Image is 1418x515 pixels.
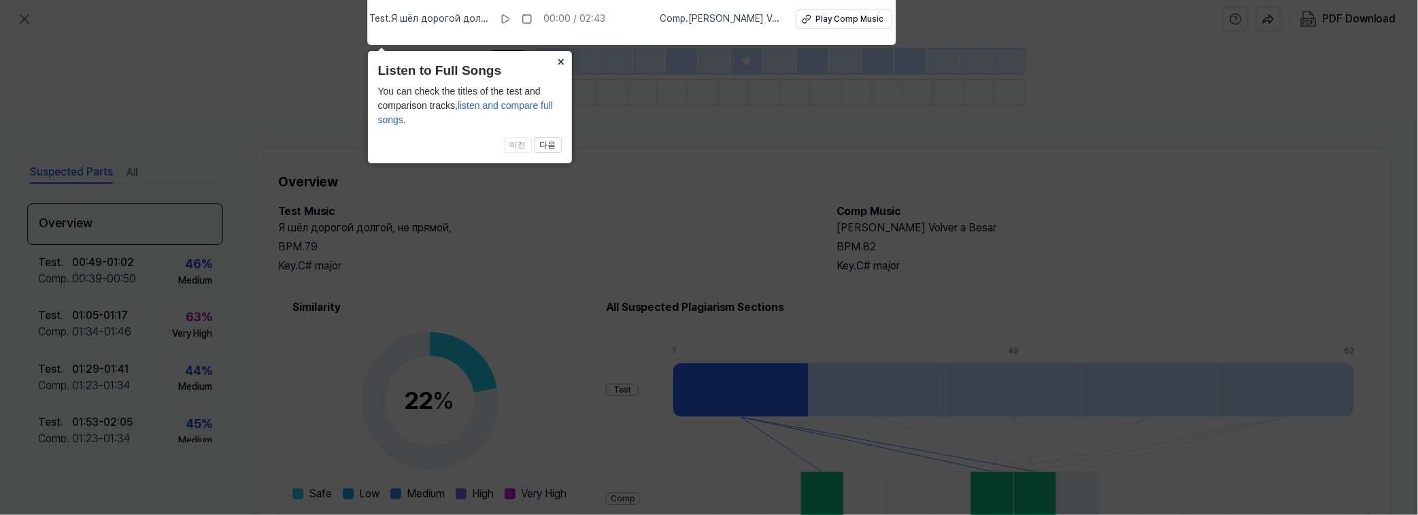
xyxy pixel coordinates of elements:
div: 00:00 / 02:43 [543,12,605,26]
span: Comp . [PERSON_NAME] Volver a Besar [660,12,779,26]
div: You can check the titles of the test and comparison tracks, [378,84,562,127]
span: listen and compare full songs. [378,100,554,125]
button: 다음 [535,137,562,154]
header: Listen to Full Songs [378,61,562,81]
button: Play Comp Music [796,10,892,29]
span: Test . Я шёл дорогой долгой, не прямой, [369,12,489,26]
div: Play Comp Music [815,14,883,25]
button: Close [550,51,572,70]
